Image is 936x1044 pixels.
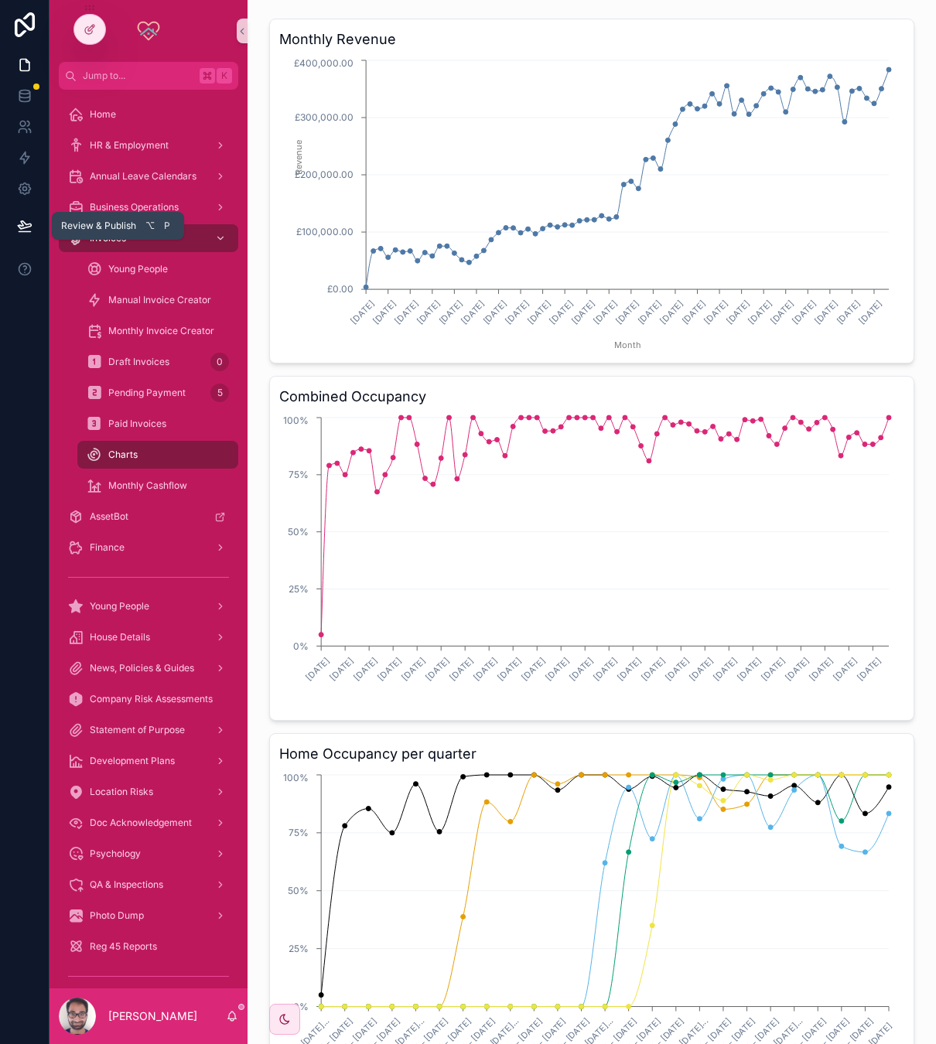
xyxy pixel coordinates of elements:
[59,131,238,159] a: HR & Employment
[376,655,404,683] text: [DATE]
[144,220,156,232] span: ⌥
[832,655,859,683] text: [DATE]
[856,655,883,683] text: [DATE]
[108,418,166,430] span: Paid Invoices
[77,255,238,283] a: Young People
[90,170,196,183] span: Annual Leave Calendars
[393,299,421,326] text: [DATE]
[288,885,309,896] tspan: 50%
[59,654,238,682] a: News, Policies & Guides
[279,743,904,765] h3: Home Occupancy per quarter
[59,871,238,899] a: QA & Inspections
[294,57,354,69] tspan: £400,000.00
[77,441,238,469] a: Charts
[592,299,620,326] text: [DATE]
[459,299,487,326] text: [DATE]
[496,655,524,683] text: [DATE]
[760,655,787,683] text: [DATE]
[569,299,597,326] text: [DATE]
[59,62,238,90] button: Jump to...K
[108,387,186,399] span: Pending Payment
[289,943,309,954] tspan: 25%
[59,778,238,806] a: Location Risks
[77,410,238,438] a: Paid Invoices
[90,139,169,152] span: HR & Employment
[108,449,138,461] span: Charts
[283,772,309,783] tspan: 100%
[289,827,309,838] tspan: 75%
[348,299,376,326] text: [DATE]
[636,299,664,326] text: [DATE]
[289,583,309,595] tspan: 25%
[520,655,548,683] text: [DATE]
[59,685,238,713] a: Company Risk Assessments
[296,226,354,237] tspan: £100,000.00
[59,809,238,837] a: Doc Acknowledgement
[90,662,194,674] span: News, Policies & Guides
[59,101,238,128] a: Home
[59,623,238,651] a: House Details
[304,655,332,683] text: [DATE]
[293,140,304,175] tspan: Revenue
[415,299,442,326] text: [DATE]
[59,503,238,531] a: AssetBot
[295,169,354,180] tspan: £200,000.00
[680,299,708,326] text: [DATE]
[472,655,500,683] text: [DATE]
[90,201,179,213] span: Business Operations
[481,299,509,326] text: [DATE]
[210,384,229,402] div: 5
[835,299,863,326] text: [DATE]
[640,655,668,683] text: [DATE]
[503,299,531,326] text: [DATE]
[59,840,238,868] a: Psychology
[658,299,685,326] text: [DATE]
[812,299,840,326] text: [DATE]
[293,640,309,652] tspan: 0%
[525,299,553,326] text: [DATE]
[279,414,904,711] div: chart
[293,1001,309,1012] tspan: 0%
[77,472,238,500] a: Monthly Cashflow
[279,29,904,50] h3: Monthly Revenue
[90,817,192,829] span: Doc Acknowledgement
[59,902,238,930] a: Photo Dump
[218,70,231,82] span: K
[108,356,169,368] span: Draft Invoices
[90,940,157,953] span: Reg 45 Reports
[702,299,729,326] text: [DATE]
[108,479,187,492] span: Monthly Cashflow
[59,162,238,190] a: Annual Leave Calendars
[328,655,356,683] text: [DATE]
[59,716,238,744] a: Statement of Purpose
[768,299,796,326] text: [DATE]
[856,299,884,326] text: [DATE]
[616,655,644,683] text: [DATE]
[90,879,163,891] span: QA & Inspections
[614,339,641,350] tspan: Month
[90,693,213,705] span: Company Risk Assessments
[90,909,144,922] span: Photo Dump
[664,655,692,683] text: [DATE]
[424,655,452,683] text: [DATE]
[108,325,214,337] span: Monthly Invoice Creator
[77,379,238,407] a: Pending Payment5
[746,299,774,326] text: [DATE]
[279,386,904,408] h3: Combined Occupancy
[210,353,229,371] div: 0
[90,724,185,736] span: Statement of Purpose
[90,510,128,523] span: AssetBot
[327,283,354,295] tspan: £0.00
[289,469,309,480] tspan: 75%
[108,294,211,306] span: Manual Invoice Creator
[400,655,428,683] text: [DATE]
[568,655,596,683] text: [DATE]
[592,655,620,683] text: [DATE]
[688,655,716,683] text: [DATE]
[448,655,476,683] text: [DATE]
[288,526,309,537] tspan: 50%
[90,541,125,554] span: Finance
[59,747,238,775] a: Development Plans
[90,600,149,612] span: Young People
[59,193,238,221] a: Business Operations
